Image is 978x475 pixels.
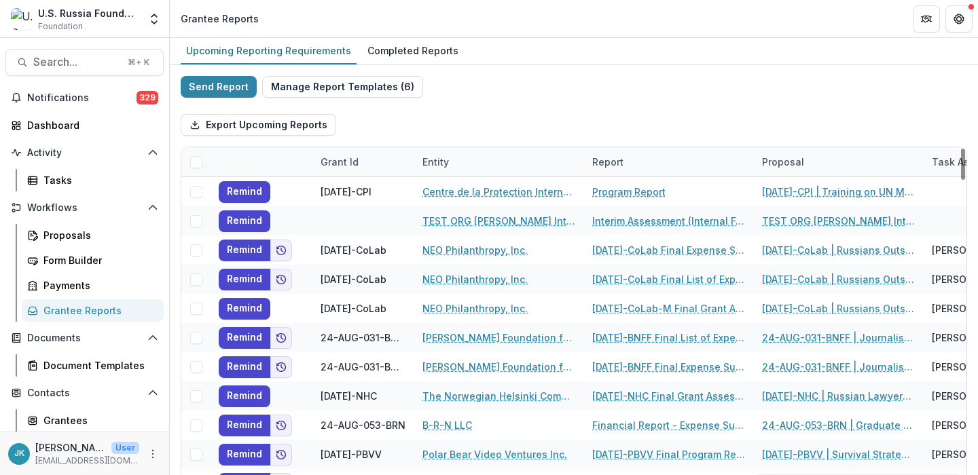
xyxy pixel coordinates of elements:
[422,389,576,403] a: The Norwegian Helsinki Committee
[592,301,746,316] a: [DATE]-CoLab-M Final Grant Assessment
[312,147,414,176] div: Grant Id
[5,142,164,164] button: Open Activity
[219,444,270,465] button: Remind
[762,272,916,286] a: [DATE]-CoLab | Russians Outside of [GEOGRAPHIC_DATA]: Resourcing Human Rights in [GEOGRAPHIC_DATA...
[270,327,292,349] button: Add to friends
[321,389,377,403] div: [DATE]-NHC
[762,214,916,228] a: TEST ORG [PERSON_NAME] International - 2025 - Grant Proposal Application
[125,55,152,70] div: ⌘ + K
[422,185,576,199] a: Centre de la Protection Internationale
[270,444,292,465] button: Add to friends
[321,272,386,286] div: [DATE]-CoLab
[762,447,916,461] a: [DATE]-PBVV | Survival Strategy for the Russian Business Community Media During the War in [GEOGR...
[414,147,584,176] div: Entity
[22,249,164,271] a: Form Builder
[33,56,120,69] span: Search...
[321,360,406,374] div: 24-AUG-031-BNFF
[22,224,164,246] a: Proposals
[422,272,528,286] a: NEO Philanthropy, Inc.
[38,6,139,20] div: U.S. Russia Foundation
[5,327,164,349] button: Open Documents
[43,303,153,318] div: Grantee Reports
[762,185,916,199] a: [DATE]-CPI | Training on UN Mechanisms and publication of a Hands-On Guide on the defense of lawy...
[145,446,161,462] button: More
[35,455,139,467] p: [EMAIL_ADDRESS][DOMAIN_NAME]
[762,418,916,432] a: 24-AUG-053-BRN | Graduate Research Cooperation Project 2.0
[5,382,164,404] button: Open Contacts
[27,92,137,104] span: Notifications
[5,197,164,218] button: Open Workflows
[592,330,746,345] a: [DATE]-BNFF Final List of Expenses
[754,155,812,169] div: Proposal
[219,269,270,290] button: Remind
[422,214,576,228] a: TEST ORG [PERSON_NAME] International
[219,181,270,203] button: Remind
[321,301,386,316] div: [DATE]-CoLab
[181,41,357,60] div: Upcoming Reporting Requirements
[22,274,164,297] a: Payments
[43,358,153,373] div: Document Templates
[762,330,916,345] a: 24-AUG-031-BNFF | Journalistic conference: RESISTANCE, SURVIVAL AND DEVELOPMENT OF INDEPENDENT ME...
[592,447,746,461] a: [DATE]-PBVV Final Program Report
[181,12,259,26] div: Grantee Reports
[762,301,916,316] a: [DATE]-CoLab | Russians Outside of [GEOGRAPHIC_DATA]: Resourcing Human Rights in [GEOGRAPHIC_DATA...
[35,440,106,455] p: [PERSON_NAME]
[219,356,270,378] button: Remind
[584,147,754,176] div: Report
[270,356,292,378] button: Add to friends
[219,210,270,232] button: Remind
[592,214,746,228] a: Interim Assessment (Internal Form)
[22,354,164,377] a: Document Templates
[219,385,270,407] button: Remind
[27,387,142,399] span: Contacts
[262,76,423,98] button: Manage Report Templates (6)
[592,360,746,374] a: [DATE]-BNFF Final Expense Summary
[945,5,973,33] button: Get Help
[414,155,457,169] div: Entity
[137,91,158,104] span: 329
[321,243,386,257] div: [DATE]-CoLab
[27,118,153,132] div: Dashboard
[5,49,164,76] button: Search...
[362,41,464,60] div: Completed Reports
[913,5,940,33] button: Partners
[754,147,924,176] div: Proposal
[145,5,164,33] button: Open entity switcher
[321,330,406,345] div: 24-AUG-031-BNFF
[321,418,405,432] div: 24-AUG-053-BRN
[422,301,528,316] a: NEO Philanthropy, Inc.
[43,253,153,267] div: Form Builder
[11,8,33,30] img: U.S. Russia Foundation
[43,173,153,187] div: Tasks
[422,360,576,374] a: [PERSON_NAME] Foundation for Freedom gGmbH
[321,447,382,461] div: [DATE]-PBVV
[5,114,164,136] a: Dashboard
[422,418,472,432] a: B-R-N LLC
[584,155,632,169] div: Report
[762,243,916,257] a: [DATE]-CoLab | Russians Outside of [GEOGRAPHIC_DATA]: Resourcing Human Rights in [GEOGRAPHIC_DATA...
[422,447,567,461] a: Polar Bear Video Ventures Inc.
[219,240,270,261] button: Remind
[111,442,139,454] p: User
[27,202,142,214] span: Workflows
[592,272,746,286] a: [DATE]-CoLab Final List of Expenses
[22,409,164,432] a: Grantees
[219,327,270,349] button: Remind
[219,298,270,320] button: Remind
[43,228,153,242] div: Proposals
[14,449,24,458] div: Jemile Kelderman
[422,330,576,345] a: [PERSON_NAME] Foundation for Freedom gGmbH
[422,243,528,257] a: NEO Philanthropy, Inc.
[38,20,83,33] span: Foundation
[312,155,367,169] div: Grant Id
[22,169,164,191] a: Tasks
[219,415,270,436] button: Remind
[43,278,153,292] div: Payments
[762,360,916,374] a: 24-AUG-031-BNFF | Journalistic conference: RESISTANCE, SURVIVAL AND DEVELOPMENT OF INDEPENDENT ME...
[592,389,746,403] a: [DATE]-NHC Final Grant Assessment
[175,9,264,28] nav: breadcrumb
[321,185,372,199] div: [DATE]-CPI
